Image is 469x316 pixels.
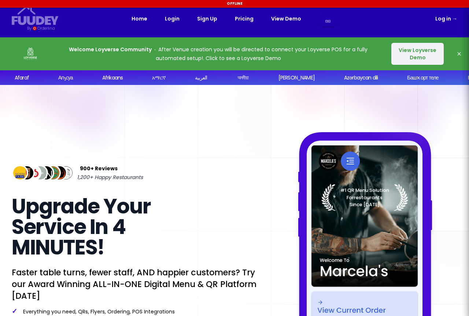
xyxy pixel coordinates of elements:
a: Pricing [235,14,254,23]
div: Orderlina [37,25,55,31]
img: Review Img [25,165,41,181]
p: Faster table turns, fewer staff, AND happier customers? Try our Award Winning ALL-IN-ONE Digital ... [12,267,258,302]
a: Home [132,14,147,23]
span: ✓ [12,306,17,316]
img: Laurel [321,184,408,211]
span: 1,200+ Happy Restaurants [77,173,143,182]
img: Review Img [12,165,28,181]
div: العربية [195,74,207,82]
strong: Welcome Loyverse Community [69,46,152,53]
img: Review Img [51,165,68,181]
a: Sign Up [197,14,217,23]
div: Башҡорт теле [407,74,438,82]
div: Azərbaycan dili [344,74,378,82]
button: View Loyverse Demo [391,43,444,65]
span: → [452,15,457,22]
a: Login [165,14,180,23]
p: Everything you need, QRs, Flyers, Ordering, POS Integrations [12,308,258,315]
div: Afaraf [15,74,29,82]
span: 900+ Reviews [80,164,118,173]
a: Log in [435,14,457,23]
img: Review Img [32,165,48,181]
a: View Demo [271,14,301,23]
div: Afrikaans [102,74,123,82]
div: [PERSON_NAME] [278,74,315,82]
span: Upgrade Your Service In 4 MINUTES! [12,192,151,262]
div: Аҧсуа [58,74,73,82]
div: By [27,25,31,31]
img: Review Img [38,165,55,181]
img: Review Img [45,165,61,181]
img: Review Img [58,165,74,181]
div: አማርኛ [152,74,166,82]
div: অসমীয়া [237,74,249,82]
img: Review Img [18,165,35,181]
svg: {/* Added fill="currentColor" here */} {/* This rectangle defines the background. Its explicit fi... [12,6,59,25]
p: After Venue creation you will be directed to connect your Loyverse POS for a fully automated setu... [56,45,381,63]
div: Offline [1,1,468,6]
